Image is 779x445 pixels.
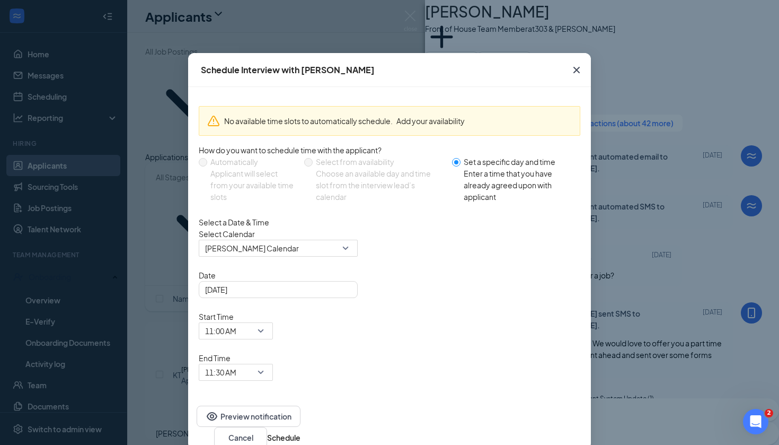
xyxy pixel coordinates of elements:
[267,432,300,443] button: Schedule
[199,216,580,228] div: Select a Date & Time
[199,312,234,321] span: Start Time
[205,364,236,380] span: 11:30 AM
[199,271,216,280] span: Date
[562,53,591,87] button: Close
[210,156,296,168] div: Automatically
[316,168,444,203] div: Choose an available day and time slot from the interview lead’s calendar
[201,64,375,76] div: Schedule Interview with [PERSON_NAME]
[207,115,220,127] svg: Warning
[199,353,231,363] span: End Time
[205,240,299,256] span: [PERSON_NAME] Calendar
[205,284,349,295] input: Sep 16, 2025
[205,323,236,339] span: 11:00 AM
[224,115,572,127] div: No available time slots to automatically schedule.
[464,168,572,203] div: Enter a time that you have already agreed upon with applicant
[464,156,572,168] div: Set a specific day and time
[199,229,255,239] span: Select Calendar
[199,144,580,156] div: How do you want to schedule time with the applicant?
[570,64,583,76] svg: Cross
[396,115,465,127] button: Add your availability
[210,168,296,203] div: Applicant will select from your available time slots
[197,406,300,427] button: EyePreview notification
[206,410,218,423] svg: Eye
[765,409,773,417] span: 2
[743,409,768,434] iframe: Intercom live chat
[316,156,444,168] div: Select from availability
